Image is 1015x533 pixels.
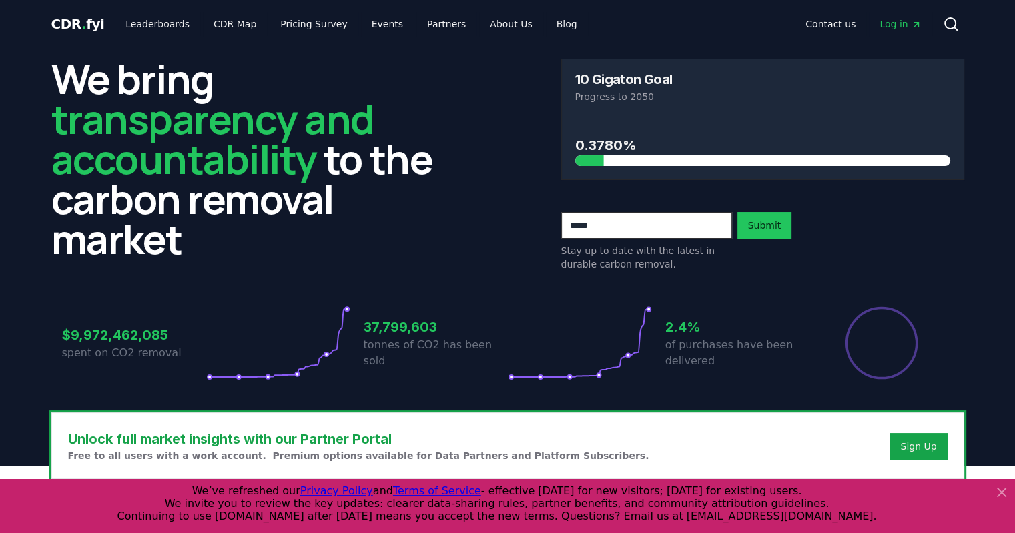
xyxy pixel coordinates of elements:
[890,433,947,460] button: Sign Up
[270,12,358,36] a: Pricing Survey
[869,12,932,36] a: Log in
[203,12,267,36] a: CDR Map
[737,212,792,239] button: Submit
[546,12,588,36] a: Blog
[81,16,86,32] span: .
[68,429,649,449] h3: Unlock full market insights with our Partner Portal
[561,244,732,271] p: Stay up to date with the latest in durable carbon removal.
[900,440,936,453] a: Sign Up
[575,73,673,86] h3: 10 Gigaton Goal
[795,12,932,36] nav: Main
[479,12,543,36] a: About Us
[62,345,206,361] p: spent on CO2 removal
[665,317,809,337] h3: 2.4%
[51,16,105,32] span: CDR fyi
[575,90,950,103] p: Progress to 2050
[68,449,649,462] p: Free to all users with a work account. Premium options available for Data Partners and Platform S...
[364,337,508,369] p: tonnes of CO2 has been sold
[795,12,866,36] a: Contact us
[364,317,508,337] h3: 37,799,603
[844,306,919,380] div: Percentage of sales delivered
[665,337,809,369] p: of purchases have been delivered
[575,135,950,155] h3: 0.3780%
[880,17,921,31] span: Log in
[115,12,587,36] nav: Main
[361,12,414,36] a: Events
[51,59,454,259] h2: We bring to the carbon removal market
[51,91,374,186] span: transparency and accountability
[51,15,105,33] a: CDR.fyi
[62,325,206,345] h3: $9,972,462,085
[115,12,200,36] a: Leaderboards
[416,12,476,36] a: Partners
